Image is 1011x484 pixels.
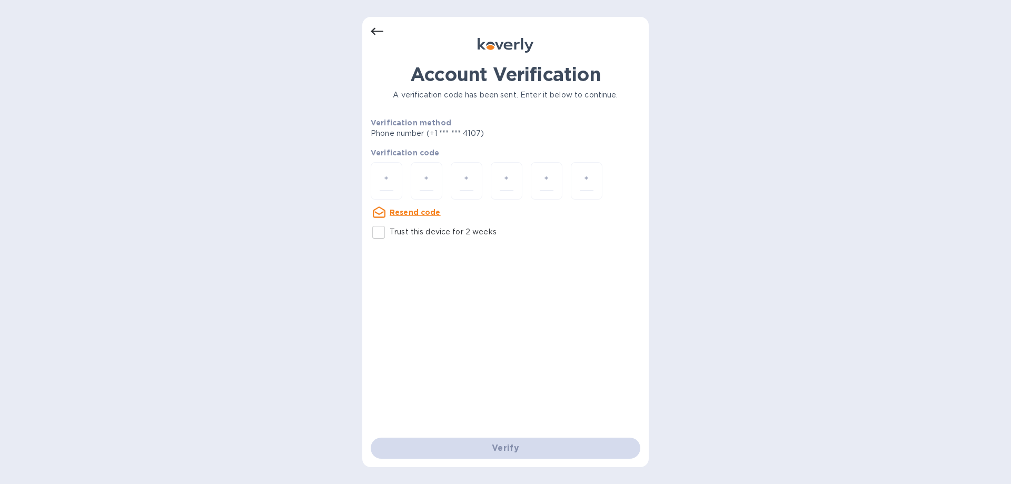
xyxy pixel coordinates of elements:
p: Verification code [371,147,640,158]
h1: Account Verification [371,63,640,85]
p: A verification code has been sent. Enter it below to continue. [371,90,640,101]
b: Verification method [371,118,451,127]
u: Resend code [390,208,441,216]
p: Phone number (+1 *** *** 4107) [371,128,564,139]
p: Trust this device for 2 weeks [390,226,497,238]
